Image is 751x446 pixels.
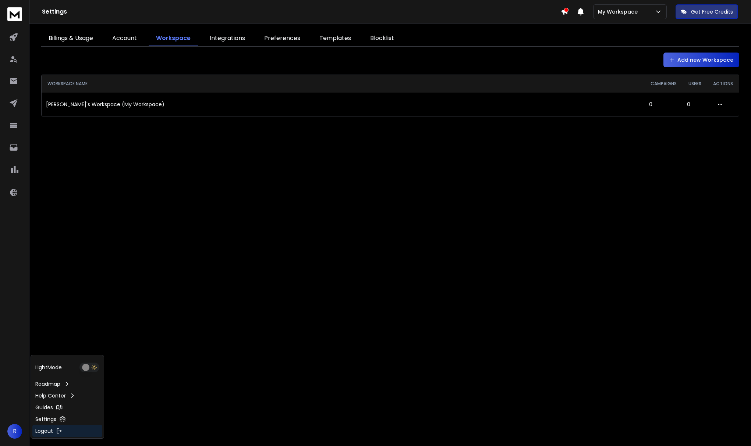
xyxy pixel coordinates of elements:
[32,390,102,402] a: Help Center
[663,53,739,67] button: Add new Workspace
[105,31,144,46] a: Account
[35,416,56,423] p: Settings
[32,402,102,413] a: Guides
[35,427,53,435] p: Logout
[202,31,252,46] a: Integrations
[41,31,100,46] a: Billings & Usage
[42,7,561,16] h1: Settings
[598,8,641,15] p: My Workspace
[683,75,707,93] th: USERS
[7,7,22,21] img: logo
[683,93,707,116] td: 0
[645,75,683,93] th: CAMPAIGNS
[32,413,102,425] a: Settings
[645,93,683,116] td: 0
[35,392,66,399] p: Help Center
[42,75,645,93] th: WORKSPACE NAME
[257,31,308,46] a: Preferences
[363,31,401,46] a: Blocklist
[149,31,198,46] a: Workspace
[7,424,22,439] button: R
[691,8,733,15] p: Get Free Credits
[32,378,102,390] a: Roadmap
[35,404,53,411] p: Guides
[35,364,62,371] p: Light Mode
[312,31,358,46] a: Templates
[707,75,739,93] th: ACTIONS
[35,380,60,388] p: Roadmap
[676,4,738,19] button: Get Free Credits
[42,93,645,116] td: [PERSON_NAME]'s Workspace (My Workspace)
